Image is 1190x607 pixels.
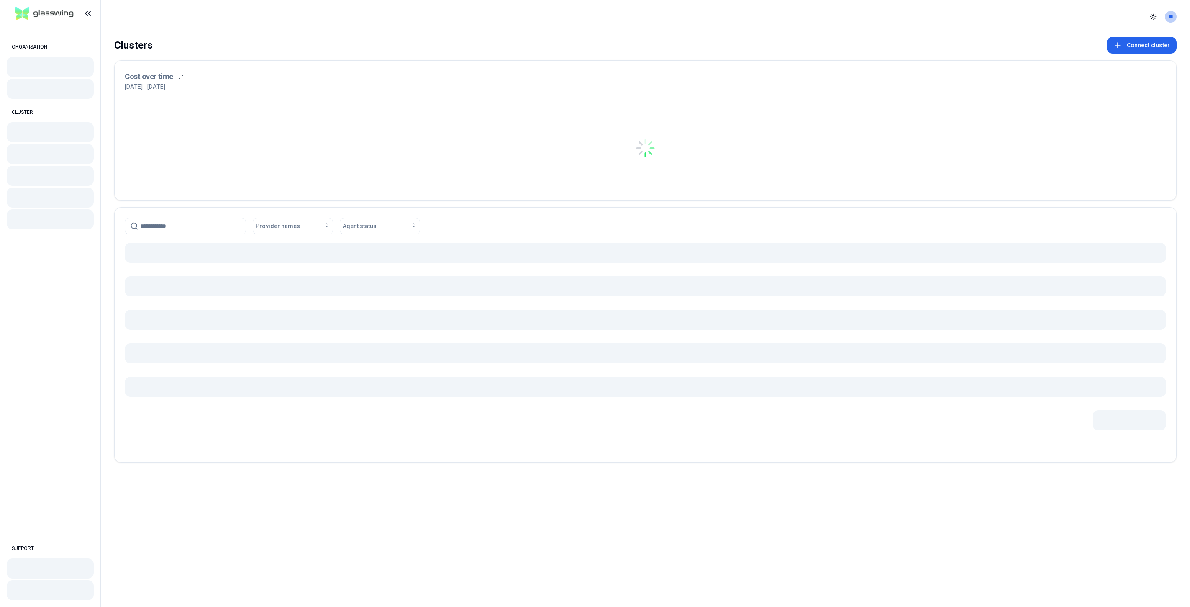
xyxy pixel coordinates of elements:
[125,82,165,91] p: [DATE] - [DATE]
[253,218,333,234] button: Provider names
[340,218,420,234] button: Agent status
[256,222,300,230] span: Provider names
[7,104,94,121] div: CLUSTER
[7,39,94,55] div: ORGANISATION
[343,222,377,230] span: Agent status
[12,4,77,23] img: GlassWing
[114,37,153,54] div: Clusters
[125,71,173,82] h3: Cost over time
[7,540,94,557] div: SUPPORT
[1107,37,1177,54] button: Connect cluster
